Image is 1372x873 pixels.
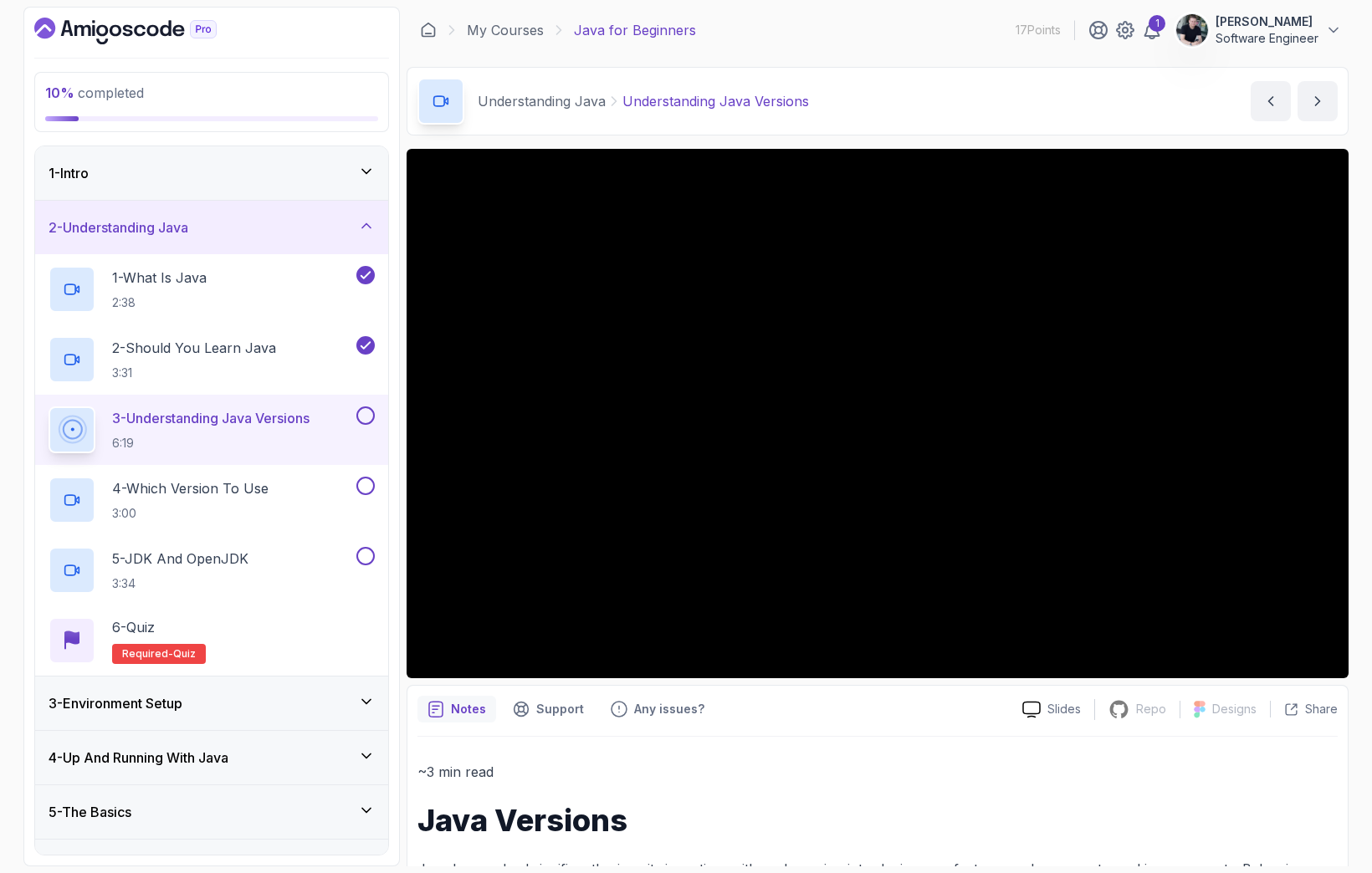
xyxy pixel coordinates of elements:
p: Any issues? [634,701,704,717]
p: Java for Beginners [574,20,696,40]
button: 2-Should You Learn Java3:31 [49,336,375,383]
p: [PERSON_NAME] [1216,13,1318,30]
p: Software Engineer [1216,30,1318,47]
iframe: chat widget [1054,504,1355,798]
h1: Java Versions [417,804,1338,837]
a: Slides [1009,701,1094,718]
div: 1 [1149,15,1165,32]
p: 6:19 [112,435,310,452]
p: 1 - What Is Java [112,268,207,288]
button: 2-Understanding Java [35,201,388,254]
button: 3-Environment Setup [35,676,388,730]
a: My Courses [467,20,544,40]
button: 3-Understanding Java Versions6:19 [49,406,375,453]
p: Understanding Java [478,91,606,111]
iframe: chat widget [1302,806,1355,856]
p: 3 - Understanding Java Versions [112,408,310,428]
img: user profile image [1176,14,1208,46]
p: 6 - Quiz [112,617,155,637]
button: Support button [503,696,594,722]
button: Feedback button [601,696,714,722]
a: 1 [1142,20,1162,40]
p: Slides [1047,701,1081,717]
p: 3:34 [112,575,248,592]
p: 3:00 [112,505,269,522]
button: 6-QuizRequired-quiz [49,617,375,664]
button: next content [1298,81,1338,121]
p: ~3 min read [417,760,1338,784]
a: Dashboard [34,18,255,44]
h3: 2 - Understanding Java [49,217,188,237]
h3: 5 - The Basics [49,802,131,822]
p: 4 - Which Version To Use [112,478,269,498]
button: 1-What Is Java2:38 [49,266,375,313]
p: 2:38 [112,294,207,311]
iframe: 3 - Understanding Java Versions [407,149,1349,678]
p: 3:31 [112,365,276,381]
p: Understanding Java Versions [622,91,809,111]
button: 5-The Basics [35,785,388,839]
p: 2 - Should You Learn Java [112,338,276,358]
span: quiz [173,647,196,661]
p: 17 Points [1016,22,1061,38]
button: 4-Which Version To Use3:00 [49,477,375,523]
span: Required- [122,647,173,661]
p: Support [536,701,584,717]
h3: 4 - Up And Running With Java [49,748,228,768]
button: 4-Up And Running With Java [35,731,388,784]
p: Notes [451,701,486,717]
a: Dashboard [420,22,437,38]
span: completed [45,84,144,101]
p: 5 - JDK And OpenJDK [112,549,248,569]
span: 10 % [45,84,74,101]
button: 1-Intro [35,146,388,200]
button: previous content [1251,81,1291,121]
h3: 1 - Intro [49,163,89,183]
h3: 3 - Environment Setup [49,693,182,713]
button: 5-JDK And OpenJDK3:34 [49,547,375,594]
button: user profile image[PERSON_NAME]Software Engineer [1175,13,1342,47]
button: notes button [417,696,496,722]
